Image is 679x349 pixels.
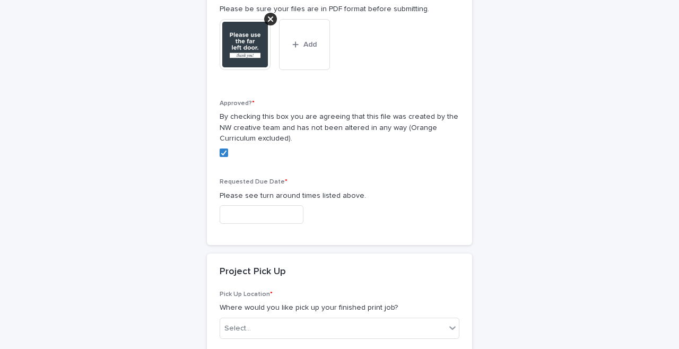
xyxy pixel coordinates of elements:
[279,19,330,70] button: Add
[224,323,251,334] div: Select...
[220,100,255,107] span: Approved?
[220,302,459,313] p: Where would you like pick up your finished print job?
[303,41,317,48] span: Add
[220,4,459,15] p: Please be sure your files are in PDF format before submitting.
[220,266,286,278] h2: Project Pick Up
[220,291,273,298] span: Pick Up Location
[220,111,459,144] p: By checking this box you are agreeing that this file was created by the NW creative team and has ...
[220,190,459,202] p: Please see turn around times listed above.
[220,179,288,185] span: Requested Due Date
